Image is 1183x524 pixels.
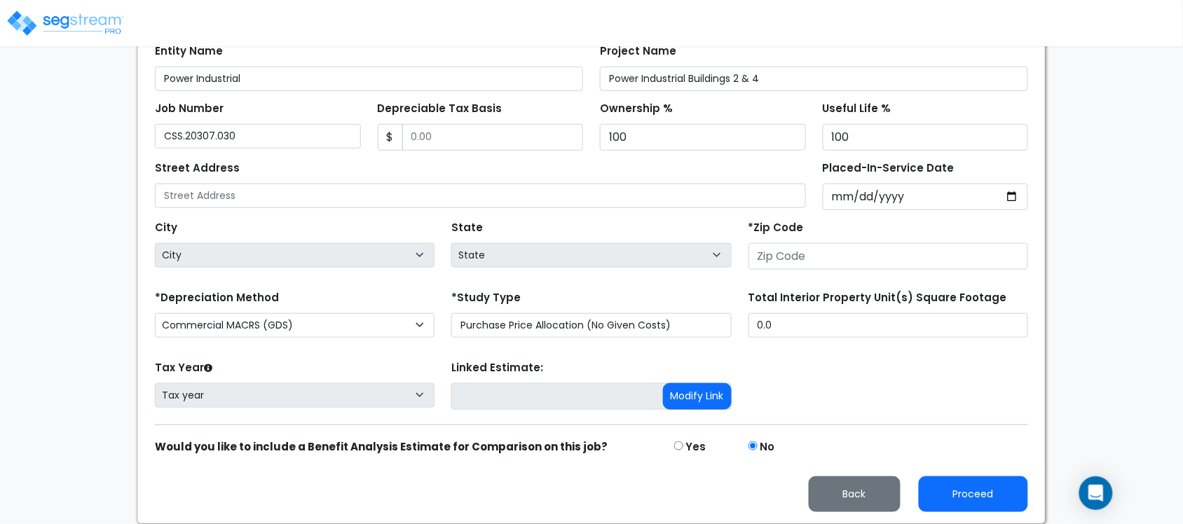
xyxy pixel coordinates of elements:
[760,439,775,455] label: No
[451,360,543,376] label: Linked Estimate:
[155,124,361,149] input: Job Number
[155,184,806,208] input: Street Address
[451,220,483,236] label: State
[823,160,955,177] label: Placed-In-Service Date
[823,124,1029,151] input: Useful Life %
[686,439,706,455] label: Yes
[600,67,1028,91] input: Project Name
[600,43,676,60] label: Project Name
[378,101,502,117] label: Depreciable Tax Basis
[378,124,403,151] span: $
[748,220,804,236] label: *Zip Code
[155,439,608,454] strong: Would you like to include a Benefit Analysis Estimate for Comparison on this job?
[155,220,177,236] label: City
[6,9,125,37] img: logo_pro_r.png
[155,43,223,60] label: Entity Name
[798,484,912,502] a: Back
[748,243,1028,270] input: Zip Code
[823,101,891,117] label: Useful Life %
[748,313,1028,338] input: total square foot
[748,290,1007,306] label: Total Interior Property Unit(s) Square Footage
[809,476,901,512] button: Back
[155,101,224,117] label: Job Number
[155,160,240,177] label: Street Address
[600,101,673,117] label: Ownership %
[600,124,806,151] input: Ownership %
[451,290,521,306] label: *Study Type
[155,67,583,91] input: Entity Name
[919,476,1028,512] button: Proceed
[1079,476,1113,510] div: Open Intercom Messenger
[663,383,732,410] button: Modify Link
[155,290,279,306] label: *Depreciation Method
[402,124,584,151] input: 0.00
[155,360,212,376] label: Tax Year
